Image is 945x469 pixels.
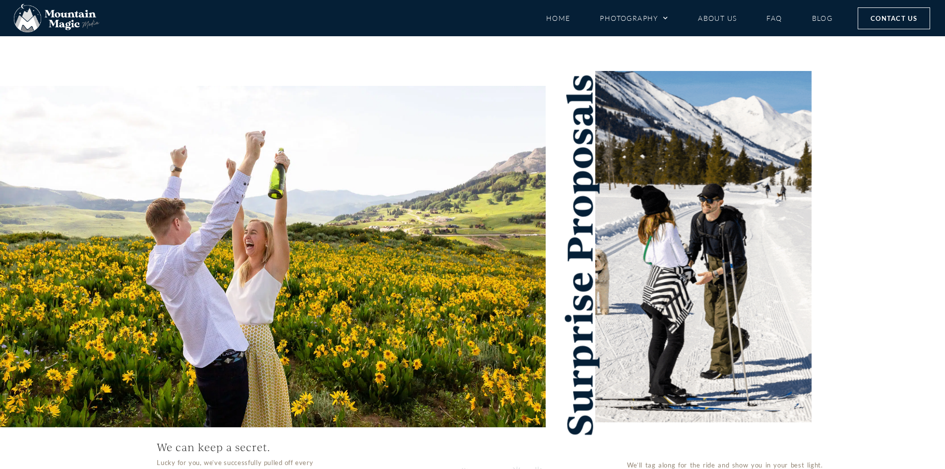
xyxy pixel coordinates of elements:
[766,9,782,27] a: FAQ
[546,9,570,27] a: Home
[14,4,99,33] img: Mountain Magic Media photography logo Crested Butte Photographer
[858,7,930,29] a: Contact Us
[698,9,737,27] a: About Us
[812,9,833,27] a: Blog
[871,13,917,24] span: Contact Us
[157,437,270,457] h4: We can keep a secret.
[600,9,668,27] a: Photography
[595,71,812,422] img: GIF-Crested-Butte-proposal-nordic-ski-photographer-photo-by-Mountain-Magic-Media
[559,73,600,436] h1: Surprise Proposals
[546,9,833,27] nav: Menu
